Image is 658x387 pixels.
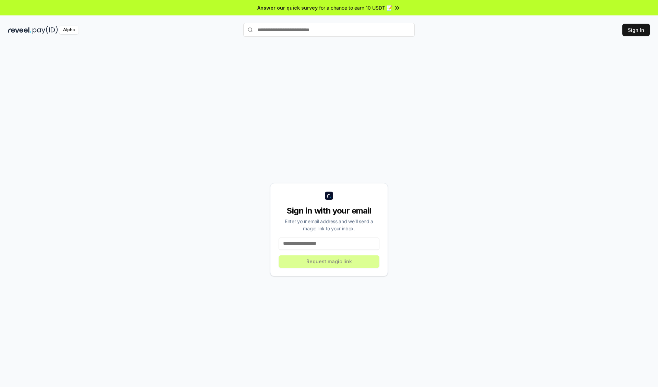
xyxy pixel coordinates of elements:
div: Enter your email address and we’ll send a magic link to your inbox. [279,218,379,232]
span: Answer our quick survey [257,4,318,11]
div: Alpha [59,26,78,34]
img: reveel_dark [8,26,31,34]
img: logo_small [325,192,333,200]
img: pay_id [33,26,58,34]
div: Sign in with your email [279,205,379,216]
span: for a chance to earn 10 USDT 📝 [319,4,392,11]
button: Sign In [622,24,650,36]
